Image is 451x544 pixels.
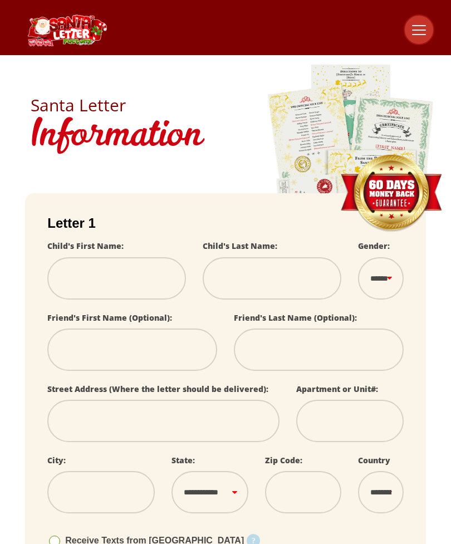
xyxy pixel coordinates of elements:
[25,14,109,46] img: Santa Letter Logo
[47,312,172,323] label: Friend's First Name (Optional):
[31,114,420,160] h1: Information
[203,241,277,251] label: Child's Last Name:
[358,241,390,251] label: Gender:
[47,384,268,394] label: Street Address (Where the letter should be delivered):
[234,312,357,323] label: Friend's Last Name (Optional):
[265,455,302,465] label: Zip Code:
[47,215,404,231] h2: Letter 1
[171,455,195,465] label: State:
[47,455,66,465] label: City:
[340,154,443,233] img: Money Back Guarantee
[358,455,390,465] label: Country
[47,241,124,251] label: Child's First Name:
[296,384,378,394] label: Apartment or Unit#:
[31,97,420,114] h2: Santa Letter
